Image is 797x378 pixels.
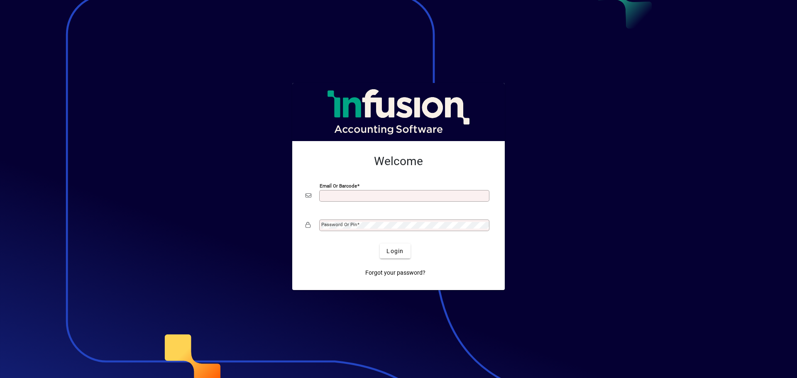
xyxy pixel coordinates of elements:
[320,183,357,189] mat-label: Email or Barcode
[386,247,403,256] span: Login
[362,265,429,280] a: Forgot your password?
[365,268,425,277] span: Forgot your password?
[321,222,357,227] mat-label: Password or Pin
[380,244,410,259] button: Login
[306,154,491,168] h2: Welcome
